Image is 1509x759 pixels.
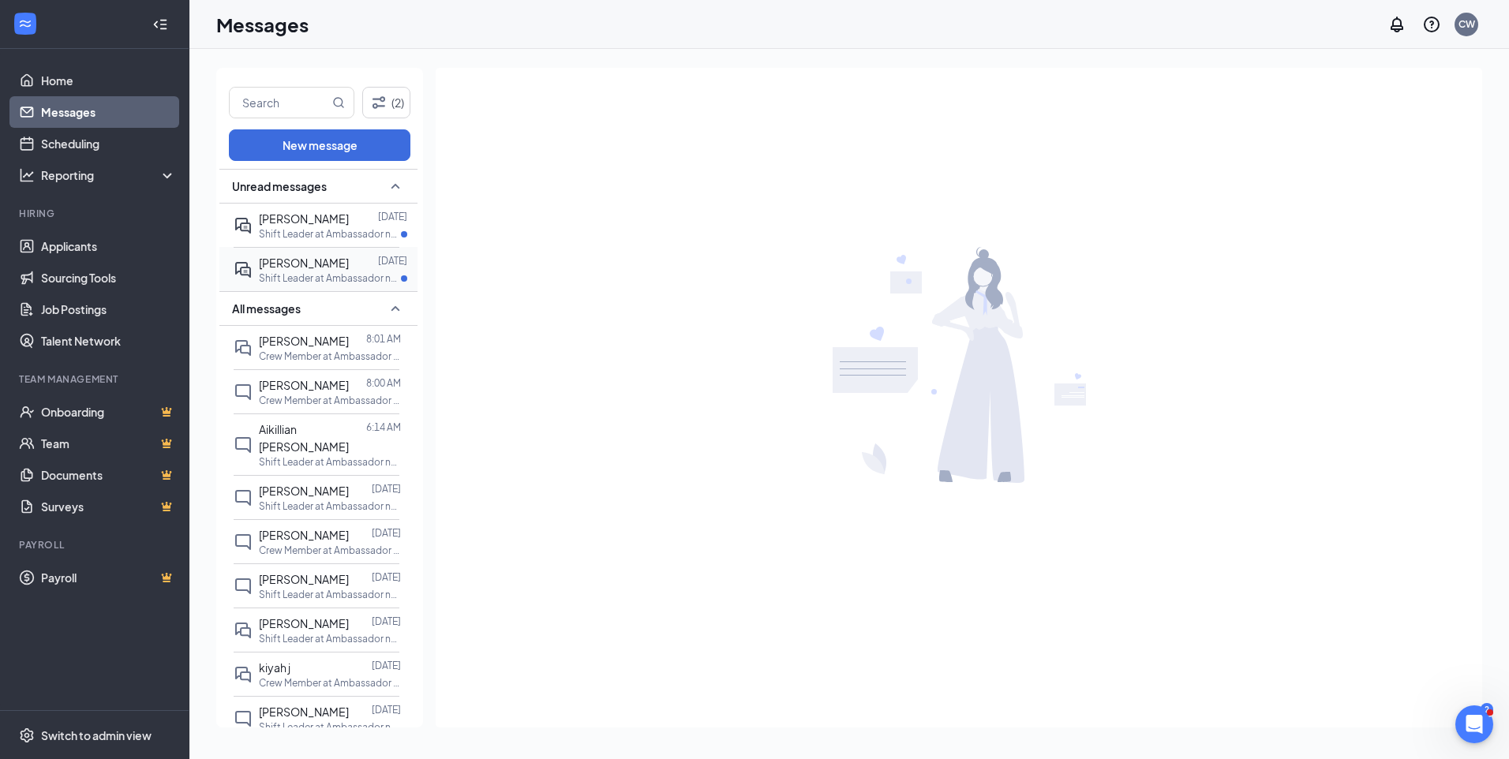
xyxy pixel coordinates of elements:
div: Payroll [19,538,173,551]
span: [PERSON_NAME] [259,484,349,498]
span: [PERSON_NAME] [259,616,349,630]
svg: Notifications [1387,15,1406,34]
p: Shift Leader at Ambassador near [PERSON_NAME] - [GEOGRAPHIC_DATA] [259,227,401,241]
iframe: Intercom live chat [1455,705,1493,743]
p: [DATE] [372,615,401,628]
p: [DATE] [372,526,401,540]
p: Crew Member at Ambassador near [PERSON_NAME] - [GEOGRAPHIC_DATA] [259,394,401,407]
svg: ChatInactive [234,488,253,507]
a: Job Postings [41,294,176,325]
p: 6:14 AM [366,421,401,434]
span: [PERSON_NAME] [259,572,349,586]
a: PayrollCrown [41,562,176,593]
p: Crew Member at Ambassador near [PERSON_NAME] - [GEOGRAPHIC_DATA] [259,676,401,690]
span: kiyah j [259,660,290,675]
span: Aikillian [PERSON_NAME] [259,422,349,454]
p: [DATE] [372,570,401,584]
svg: ActiveDoubleChat [234,216,253,235]
p: Shift Leader at Ambassador near [PERSON_NAME] - [GEOGRAPHIC_DATA] [259,271,401,285]
p: Crew Member at Ambassador near [PERSON_NAME] - [GEOGRAPHIC_DATA] [259,544,401,557]
p: Shift Leader at Ambassador near [PERSON_NAME] - [GEOGRAPHIC_DATA] [259,588,401,601]
a: SurveysCrown [41,491,176,522]
div: Reporting [41,167,177,183]
a: Home [41,65,176,96]
p: Shift Leader at Ambassador near [PERSON_NAME] - [GEOGRAPHIC_DATA] [259,720,401,734]
input: Search [230,88,329,118]
svg: SmallChevronUp [386,299,405,318]
a: Messages [41,96,176,128]
a: Applicants [41,230,176,262]
a: DocumentsCrown [41,459,176,491]
p: 8:01 AM [366,332,401,346]
button: Filter (2) [362,87,410,118]
p: Shift Leader at Ambassador near [PERSON_NAME] - [GEOGRAPHIC_DATA] [259,499,401,513]
svg: ChatInactive [234,436,253,454]
svg: DoubleChat [234,338,253,357]
a: TeamCrown [41,428,176,459]
p: Shift Leader at Ambassador near [PERSON_NAME] - [GEOGRAPHIC_DATA] [259,632,401,645]
a: Talent Network [41,325,176,357]
svg: MagnifyingGlass [332,96,345,109]
div: CW [1458,17,1475,31]
svg: Analysis [19,167,35,183]
span: [PERSON_NAME] [259,334,349,348]
svg: ChatInactive [234,709,253,728]
h1: Messages [216,11,309,38]
svg: WorkstreamLogo [17,16,33,32]
p: [DATE] [378,254,407,267]
svg: Settings [19,727,35,743]
svg: QuestionInfo [1422,15,1441,34]
span: All messages [232,301,301,316]
span: [PERSON_NAME] [259,528,349,542]
p: Crew Member at Ambassador near [PERSON_NAME] - [GEOGRAPHIC_DATA] [259,350,401,363]
span: [PERSON_NAME] [259,378,349,392]
p: [DATE] [372,659,401,672]
div: Team Management [19,372,173,386]
p: Shift Leader at Ambassador near [PERSON_NAME] - [GEOGRAPHIC_DATA] [259,455,401,469]
p: [DATE] [378,210,407,223]
a: Scheduling [41,128,176,159]
div: Hiring [19,207,173,220]
svg: ActiveDoubleChat [234,260,253,279]
svg: Filter [369,93,388,112]
a: Sourcing Tools [41,262,176,294]
p: [DATE] [372,703,401,716]
svg: ChatInactive [234,577,253,596]
svg: ChatInactive [234,383,253,402]
div: 2 [1481,703,1493,716]
span: [PERSON_NAME] [259,256,349,270]
svg: SmallChevronUp [386,177,405,196]
svg: ChatInactive [234,533,253,551]
span: [PERSON_NAME] [259,705,349,719]
svg: DoubleChat [234,621,253,640]
p: 8:00 AM [366,376,401,390]
svg: DoubleChat [234,665,253,684]
p: [DATE] [372,482,401,495]
button: New message [229,129,410,161]
div: Switch to admin view [41,727,152,743]
span: [PERSON_NAME] [259,211,349,226]
svg: Collapse [152,17,168,32]
span: Unread messages [232,178,327,194]
a: OnboardingCrown [41,396,176,428]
